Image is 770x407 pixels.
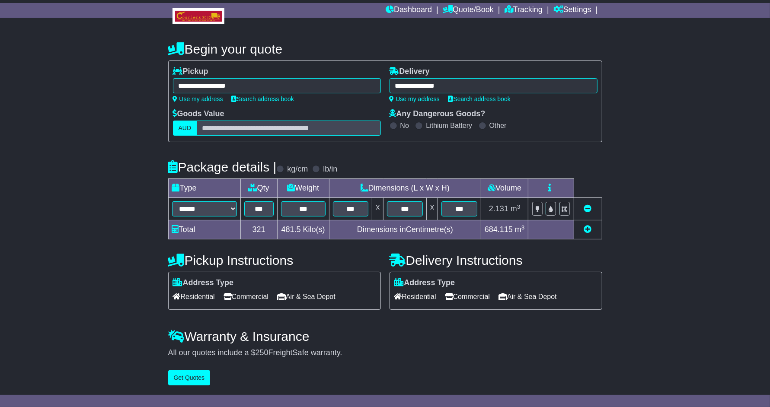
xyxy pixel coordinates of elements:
[168,220,240,239] td: Total
[173,109,224,119] label: Goods Value
[553,3,591,18] a: Settings
[511,204,521,213] span: m
[277,179,329,198] td: Weight
[372,198,383,220] td: x
[224,290,268,303] span: Commercial
[386,3,432,18] a: Dashboard
[489,204,508,213] span: 2.131
[173,290,215,303] span: Residential
[517,203,521,210] sup: 3
[168,348,602,358] div: All our quotes include a $ FreightSafe warranty.
[168,179,240,198] td: Type
[400,121,409,130] label: No
[329,220,481,239] td: Dimensions in Centimetre(s)
[168,160,277,174] h4: Package details |
[485,225,513,234] span: 684.115
[584,225,592,234] a: Add new item
[240,220,277,239] td: 321
[489,121,507,130] label: Other
[521,224,525,231] sup: 3
[329,179,481,198] td: Dimensions (L x W x H)
[427,198,438,220] td: x
[498,290,557,303] span: Air & Sea Depot
[505,3,543,18] a: Tracking
[481,179,528,198] td: Volume
[232,95,294,102] a: Search address book
[323,165,337,174] label: lb/in
[173,67,208,76] label: Pickup
[173,121,197,136] label: AUD
[173,95,223,102] a: Use my address
[443,3,494,18] a: Quote/Book
[394,290,436,303] span: Residential
[277,290,335,303] span: Air & Sea Depot
[390,95,440,102] a: Use my address
[256,348,268,357] span: 250
[168,253,381,267] h4: Pickup Instructions
[277,220,329,239] td: Kilo(s)
[390,109,486,119] label: Any Dangerous Goods?
[448,95,511,102] a: Search address book
[281,225,301,234] span: 481.5
[168,329,602,343] h4: Warranty & Insurance
[173,278,234,288] label: Address Type
[515,225,525,234] span: m
[168,42,602,56] h4: Begin your quote
[240,179,277,198] td: Qty
[584,204,592,213] a: Remove this item
[390,253,602,267] h4: Delivery Instructions
[394,278,455,288] label: Address Type
[445,290,490,303] span: Commercial
[168,370,211,385] button: Get Quotes
[426,121,472,130] label: Lithium Battery
[287,165,308,174] label: kg/cm
[390,67,430,76] label: Delivery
